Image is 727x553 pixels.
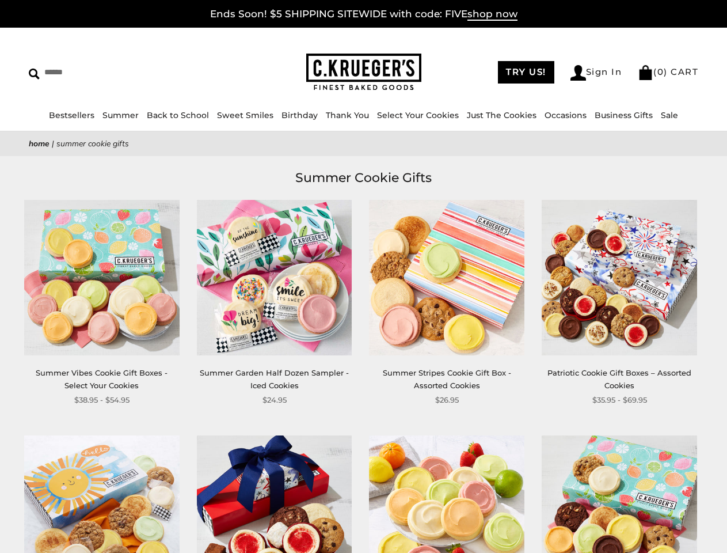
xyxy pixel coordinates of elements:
[52,138,54,149] span: |
[467,8,517,21] span: shop now
[262,394,287,406] span: $24.95
[595,110,653,120] a: Business Gifts
[383,368,511,389] a: Summer Stripes Cookie Gift Box - Assorted Cookies
[369,200,524,355] img: Summer Stripes Cookie Gift Box - Assorted Cookies
[657,66,664,77] span: 0
[200,368,349,389] a: Summer Garden Half Dozen Sampler - Iced Cookies
[74,394,130,406] span: $38.95 - $54.95
[29,138,50,149] a: Home
[102,110,139,120] a: Summer
[147,110,209,120] a: Back to School
[217,110,273,120] a: Sweet Smiles
[570,65,586,81] img: Account
[638,66,698,77] a: (0) CART
[545,110,587,120] a: Occasions
[547,368,691,389] a: Patriotic Cookie Gift Boxes – Assorted Cookies
[56,138,129,149] span: Summer Cookie Gifts
[46,168,681,188] h1: Summer Cookie Gifts
[197,200,352,355] img: Summer Garden Half Dozen Sampler - Iced Cookies
[435,394,459,406] span: $26.95
[49,110,94,120] a: Bestsellers
[281,110,318,120] a: Birthday
[306,54,421,91] img: C.KRUEGER'S
[377,110,459,120] a: Select Your Cookies
[24,200,180,355] img: Summer Vibes Cookie Gift Boxes - Select Your Cookies
[592,394,647,406] span: $35.95 - $69.95
[661,110,678,120] a: Sale
[498,61,554,84] a: TRY US!
[542,200,697,355] img: Patriotic Cookie Gift Boxes – Assorted Cookies
[638,65,653,80] img: Bag
[570,65,622,81] a: Sign In
[29,69,40,79] img: Search
[29,137,698,150] nav: breadcrumbs
[29,63,182,81] input: Search
[210,8,517,21] a: Ends Soon! $5 SHIPPING SITEWIDE with code: FIVEshop now
[326,110,369,120] a: Thank You
[467,110,536,120] a: Just The Cookies
[36,368,168,389] a: Summer Vibes Cookie Gift Boxes - Select Your Cookies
